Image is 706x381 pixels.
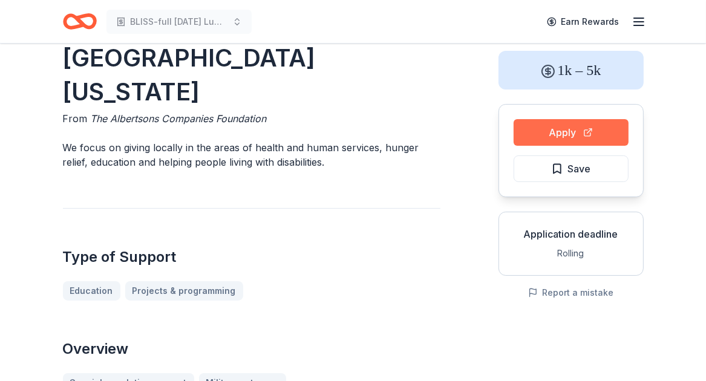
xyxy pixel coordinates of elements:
[63,281,120,301] a: Education
[131,15,227,29] span: BLISS-full [DATE] Luncheon
[528,285,614,300] button: Report a mistake
[63,7,440,109] h1: Vons Foundation - [GEOGRAPHIC_DATA][US_STATE]
[540,11,627,33] a: Earn Rewards
[106,10,252,34] button: BLISS-full [DATE] Luncheon
[63,247,440,267] h2: Type of Support
[498,51,644,90] div: 1k – 5k
[63,339,440,359] h2: Overview
[509,227,633,241] div: Application deadline
[91,112,267,125] span: The Albertsons Companies Foundation
[125,281,243,301] a: Projects & programming
[568,161,591,177] span: Save
[514,119,629,146] button: Apply
[514,155,629,182] button: Save
[509,246,633,261] div: Rolling
[63,7,97,36] a: Home
[63,111,440,126] div: From
[63,140,440,169] p: We focus on giving locally in the areas of health and human services, hunger relief, education an...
